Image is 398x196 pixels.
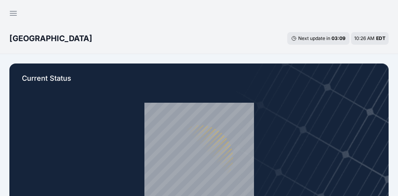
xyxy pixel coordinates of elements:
[22,73,376,90] p: Current Status
[331,35,346,42] div: 03 : 09
[9,28,92,49] nav: Breadcrumb
[298,35,330,41] span: Next update in
[9,33,92,44] h3: [GEOGRAPHIC_DATA]
[354,35,375,41] span: 10:26 AM
[376,35,385,41] span: EDT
